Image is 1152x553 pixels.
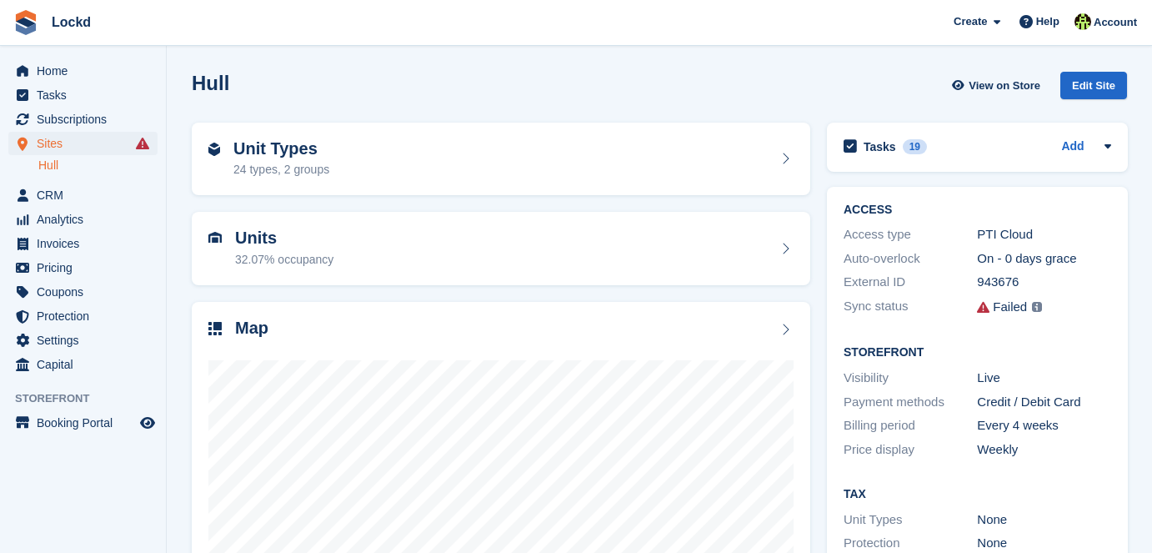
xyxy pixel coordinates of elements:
img: Jamie Budding [1074,13,1091,30]
a: Add [1061,138,1084,157]
span: Capital [37,353,137,376]
div: External ID [844,273,977,292]
h2: Tasks [864,139,896,154]
div: Live [977,369,1110,388]
div: Access type [844,225,977,244]
a: menu [8,132,158,155]
div: Visibility [844,369,977,388]
span: Create [954,13,987,30]
div: 32.07% occupancy [235,251,333,269]
a: menu [8,353,158,376]
span: Analytics [37,208,137,231]
h2: Hull [192,72,229,94]
div: None [977,510,1110,530]
a: menu [8,208,158,231]
div: PTI Cloud [977,225,1110,244]
img: unit-type-icn-2b2737a686de81e16bb02015468b77c625bbabd49415b5ef34ead5e3b44a266d.svg [208,143,220,156]
div: 24 types, 2 groups [233,161,329,178]
a: menu [8,411,158,435]
span: Help [1036,13,1059,30]
span: Account [1094,14,1137,31]
a: menu [8,280,158,304]
span: Subscriptions [37,108,137,131]
span: CRM [37,183,137,207]
div: On - 0 days grace [977,249,1110,269]
span: Sites [37,132,137,155]
img: stora-icon-8386f47178a22dfd0bd8f6a31ec36ba5ce8667c1dd55bd0f319d3a0aa187defe.svg [13,10,38,35]
a: menu [8,83,158,107]
div: Billing period [844,416,977,435]
div: Unit Types [844,510,977,530]
div: 19 [903,139,927,154]
div: Sync status [844,297,977,318]
img: map-icn-33ee37083ee616e46c38cad1a60f524a97daa1e2b2c8c0bc3eb3415660979fc1.svg [208,322,222,335]
div: Edit Site [1060,72,1127,99]
a: Units 32.07% occupancy [192,212,810,285]
a: menu [8,59,158,83]
span: Invoices [37,232,137,255]
span: Protection [37,304,137,328]
span: View on Store [969,78,1040,94]
div: 943676 [977,273,1110,292]
h2: Map [235,319,268,338]
a: Hull [38,158,158,173]
div: Payment methods [844,393,977,412]
div: Price display [844,440,977,460]
span: Coupons [37,280,137,304]
h2: ACCESS [844,204,1111,217]
div: Failed [993,298,1027,317]
h2: Tax [844,488,1111,501]
span: Pricing [37,256,137,279]
img: icon-info-grey-7440780725fd019a000dd9b08b2336e03edf1995a4989e88bcd33f0948082b44.svg [1032,302,1042,312]
a: menu [8,329,158,352]
span: Settings [37,329,137,352]
div: Protection [844,534,977,553]
div: Every 4 weeks [977,416,1110,435]
a: Unit Types 24 types, 2 groups [192,123,810,196]
div: Credit / Debit Card [977,393,1110,412]
span: Storefront [15,390,166,407]
h2: Units [235,229,333,248]
div: None [977,534,1110,553]
span: Tasks [37,83,137,107]
a: menu [8,232,158,255]
h2: Unit Types [233,139,329,158]
i: Smart entry sync failures have occurred [136,137,149,150]
a: Edit Site [1060,72,1127,106]
a: Preview store [138,413,158,433]
div: Auto-overlock [844,249,977,269]
span: Booking Portal [37,411,137,435]
span: Home [37,59,137,83]
a: menu [8,256,158,279]
a: menu [8,108,158,131]
a: Lockd [45,8,98,36]
a: View on Store [949,72,1047,99]
div: Weekly [977,440,1110,460]
img: unit-icn-7be61d7bf1b0ce9d3e12c5938cc71ed9869f7b940bace4675aadf7bd6d80202e.svg [208,232,222,244]
h2: Storefront [844,346,1111,359]
a: menu [8,183,158,207]
a: menu [8,304,158,328]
